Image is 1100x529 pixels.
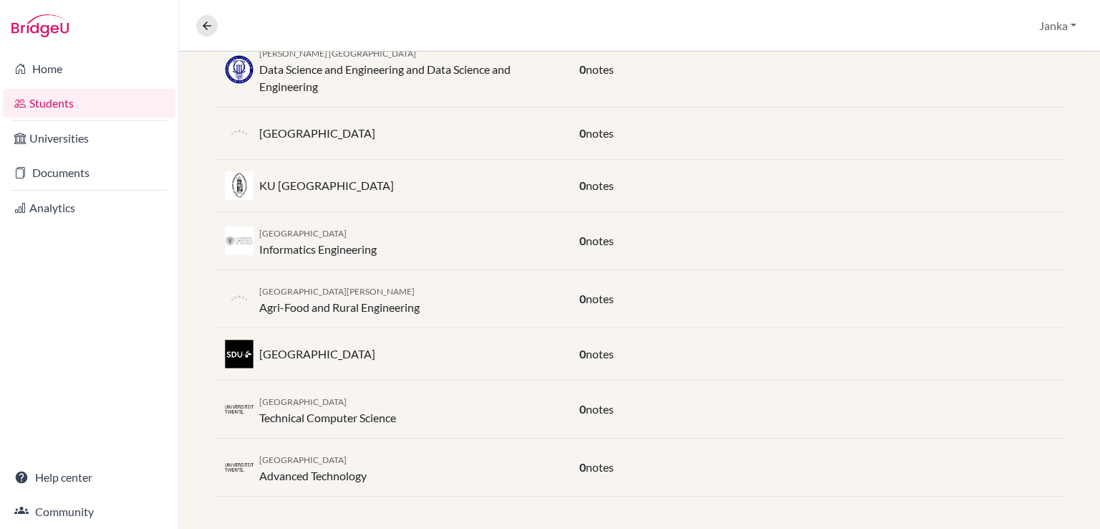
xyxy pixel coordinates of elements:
span: [GEOGRAPHIC_DATA][PERSON_NAME] [259,286,415,297]
a: Documents [3,158,175,187]
a: Analytics [3,194,175,222]
span: notes [586,402,614,416]
span: [GEOGRAPHIC_DATA] [259,396,347,407]
span: [GEOGRAPHIC_DATA] [259,454,347,465]
span: 0 [579,234,586,247]
span: notes [586,234,614,247]
span: notes [586,178,614,192]
div: Informatics Engineering [259,224,377,258]
img: default-university-logo-42dd438d0b49c2174d4c41c49dcd67eec2da6d16b3a2f6d5de70cc347232e317.png [225,119,254,148]
span: 0 [579,126,586,140]
a: Community [3,497,175,526]
span: 0 [579,460,586,474]
span: [GEOGRAPHIC_DATA] [259,228,347,239]
img: nl_twe_glqqiriu.png [225,404,254,415]
span: 0 [579,62,586,76]
a: Universities [3,124,175,153]
span: notes [586,126,614,140]
a: Home [3,54,175,83]
div: Agri-Food and Rural Engineering [259,282,420,316]
a: Help center [3,463,175,492]
span: notes [586,460,614,474]
img: be_cat_e_kobxvm.jpeg [225,171,254,200]
span: 0 [579,178,586,192]
button: Janka [1033,12,1083,39]
p: [GEOGRAPHIC_DATA] [259,125,375,142]
div: Technical Computer Science [259,392,396,426]
span: 0 [579,292,586,305]
img: Bridge-U [11,14,69,37]
img: es_upv_yncvn81p.jpeg [225,227,254,255]
p: [GEOGRAPHIC_DATA] [259,345,375,363]
a: Students [3,89,175,118]
div: Advanced Technology [259,450,367,485]
span: [PERSON_NAME] [GEOGRAPHIC_DATA] [259,48,416,59]
span: 0 [579,347,586,361]
span: 0 [579,402,586,416]
span: notes [586,347,614,361]
p: KU [GEOGRAPHIC_DATA] [259,177,394,194]
span: notes [586,292,614,305]
img: default-university-logo-42dd438d0b49c2174d4c41c49dcd67eec2da6d16b3a2f6d5de70cc347232e317.png [225,285,254,313]
span: notes [586,62,614,76]
div: Data Science and Engineering and Data Science and Engineering [259,44,558,95]
img: dk_sdu_qxf4lvuk.jpeg [225,340,254,368]
img: nl_twe_glqqiriu.png [225,462,254,473]
img: es_car_me3c59pg.png [225,55,254,84]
